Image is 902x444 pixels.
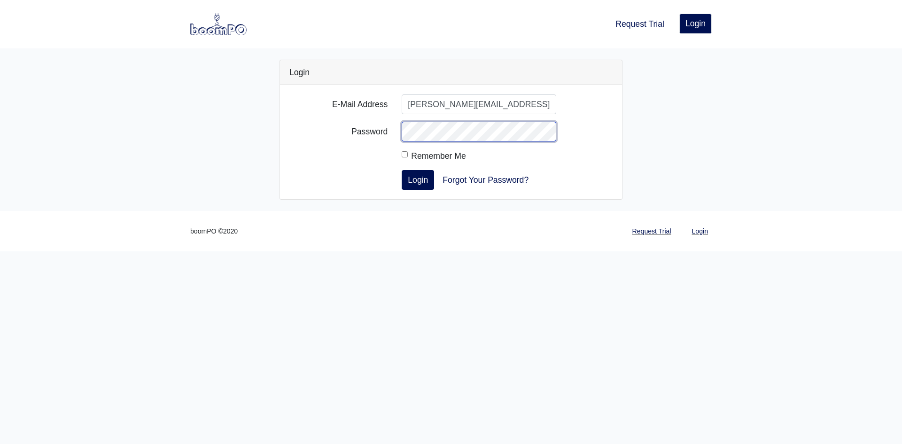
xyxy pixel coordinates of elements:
a: Login [688,222,712,241]
a: Forgot Your Password? [436,170,535,190]
label: E-Mail Address [282,94,395,114]
small: boomPO ©2020 [190,226,238,237]
label: Password [282,122,395,141]
img: boomPO [190,13,247,35]
div: Login [280,60,622,85]
a: Login [679,14,712,33]
a: Request Trial [612,14,668,34]
a: Request Trial [629,222,675,241]
button: Login [402,170,434,190]
label: Remember Me [411,149,466,163]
